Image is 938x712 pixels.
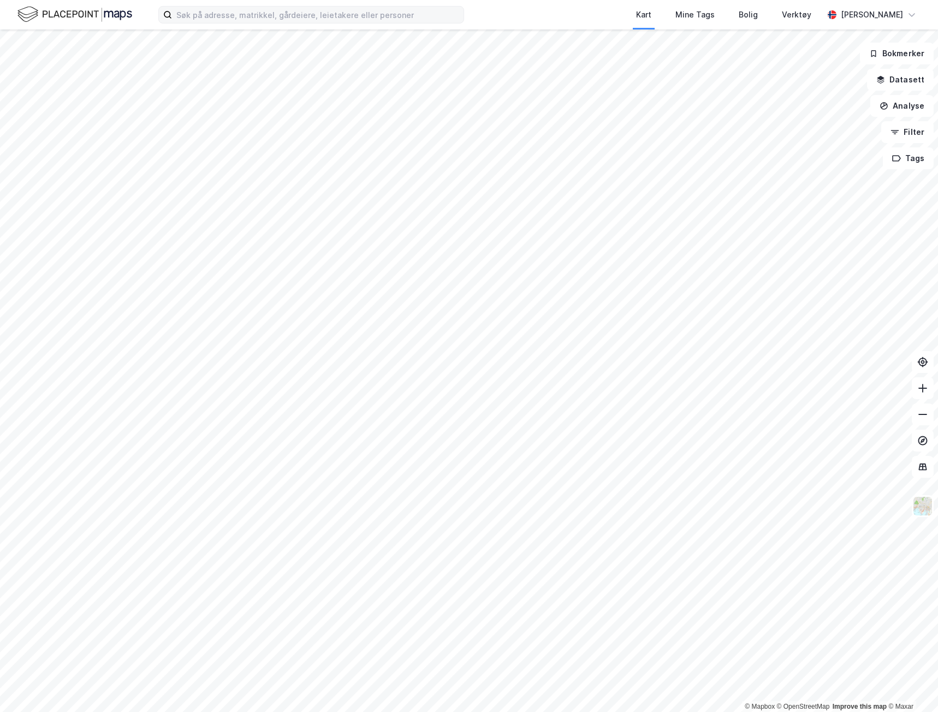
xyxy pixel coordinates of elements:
[745,703,775,710] a: Mapbox
[172,7,464,23] input: Søk på adresse, matrikkel, gårdeiere, leietakere eller personer
[841,8,903,21] div: [PERSON_NAME]
[636,8,651,21] div: Kart
[867,69,934,91] button: Datasett
[881,121,934,143] button: Filter
[777,703,830,710] a: OpenStreetMap
[782,8,811,21] div: Verktøy
[883,147,934,169] button: Tags
[883,660,938,712] div: Kontrollprogram for chat
[833,703,887,710] a: Improve this map
[739,8,758,21] div: Bolig
[17,5,132,24] img: logo.f888ab2527a4732fd821a326f86c7f29.svg
[912,496,933,517] img: Z
[675,8,715,21] div: Mine Tags
[870,95,934,117] button: Analyse
[860,43,934,64] button: Bokmerker
[883,660,938,712] iframe: Chat Widget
